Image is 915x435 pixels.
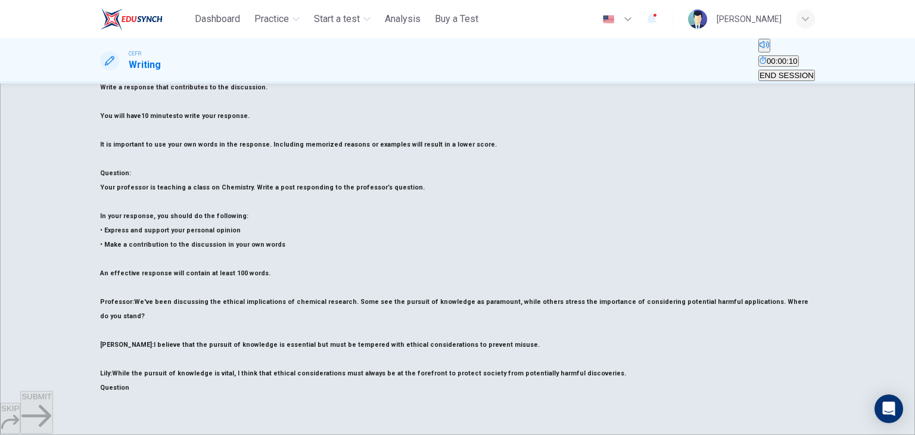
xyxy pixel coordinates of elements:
[758,55,799,67] button: 00:00:10
[430,8,483,30] button: Buy a Test
[100,298,134,306] b: Professor:
[309,8,375,30] button: Start a test
[195,12,240,26] span: Dashboard
[314,12,360,26] span: Start a test
[874,394,903,423] div: Open Intercom Messenger
[21,392,51,401] span: SUBMIT
[141,112,176,120] b: 10 minutes
[100,369,112,377] b: Lily:
[100,295,815,324] h6: We've been discussing the ethical implications of chemical research. Some see the pursuit of know...
[100,266,815,281] h6: An effective response will contain at least 100 words.
[100,209,815,252] h6: In your response, you should do the following: • Express and support your personal opinion • Make...
[250,8,304,30] button: Practice
[688,10,707,29] img: Profile picture
[380,8,425,30] button: Analysis
[385,12,421,26] span: Analysis
[20,391,52,434] button: SUBMIT
[100,7,190,31] a: ELTC logo
[100,338,815,352] h6: I believe that the pursuit of knowledge is essential but must be tempered with ethical considerat...
[758,39,815,54] div: Mute
[100,381,815,395] h6: Question
[601,15,616,24] img: en
[758,54,815,68] div: Hide
[254,12,289,26] span: Practice
[129,49,141,58] span: CEFR
[100,7,163,31] img: ELTC logo
[767,57,798,66] span: 00:00:10
[758,70,815,81] button: END SESSION
[717,12,782,26] div: [PERSON_NAME]
[129,58,161,72] h1: Writing
[435,12,478,26] span: Buy a Test
[100,181,815,195] h6: Your professor is teaching a class on Chemistry. Write a post responding to the professor’s quest...
[100,9,815,166] h6: Directions
[100,366,815,381] h6: While the pursuit of knowledge is vital, I think that ethical considerations must always be at th...
[190,8,245,30] button: Dashboard
[100,166,815,181] h6: Question :
[760,71,814,80] span: END SESSION
[1,404,19,413] span: SKIP
[100,23,815,152] p: For this task, you will read an online discussion. A professor has posted a question about a topi...
[100,341,154,349] b: [PERSON_NAME]:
